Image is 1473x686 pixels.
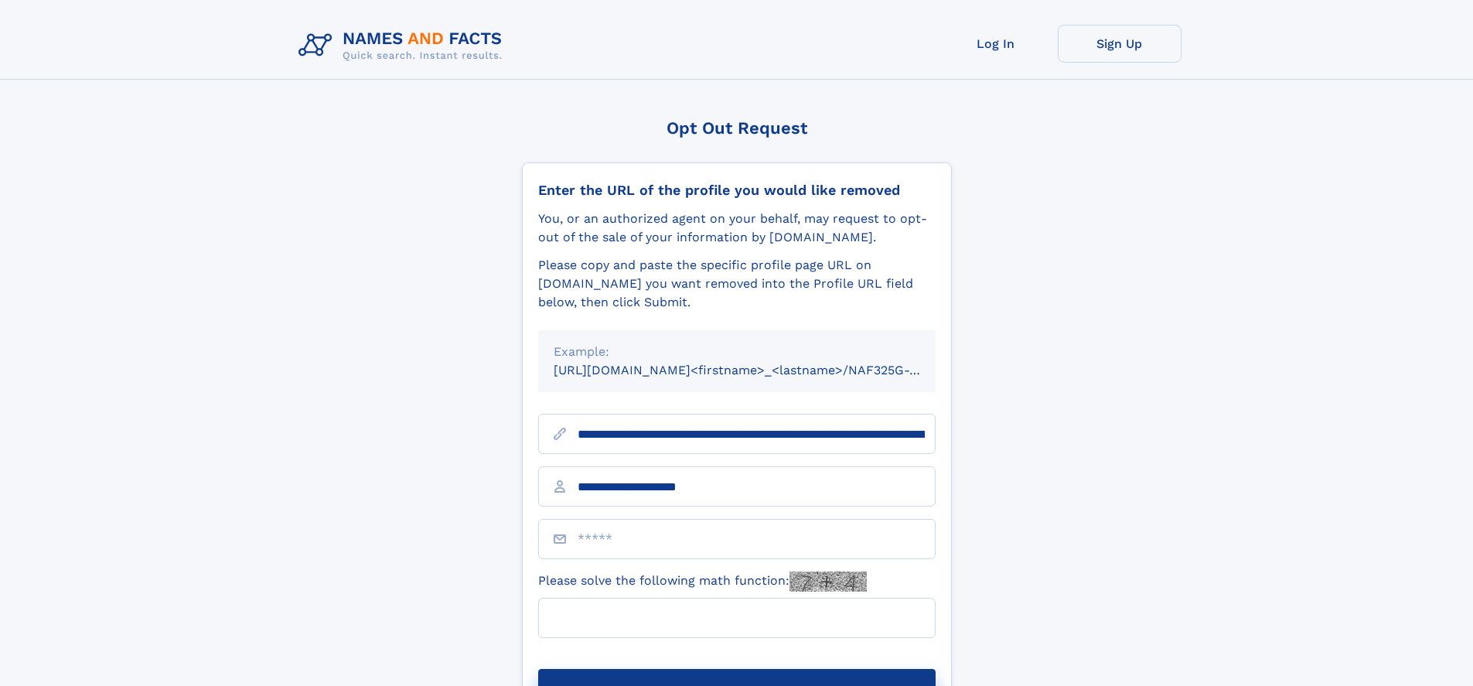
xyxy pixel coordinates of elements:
[522,118,952,138] div: Opt Out Request
[554,363,965,377] small: [URL][DOMAIN_NAME]<firstname>_<lastname>/NAF325G-xxxxxxxx
[538,182,936,199] div: Enter the URL of the profile you would like removed
[538,256,936,312] div: Please copy and paste the specific profile page URL on [DOMAIN_NAME] you want removed into the Pr...
[554,343,920,361] div: Example:
[292,25,515,67] img: Logo Names and Facts
[538,572,867,592] label: Please solve the following math function:
[934,25,1058,63] a: Log In
[538,210,936,247] div: You, or an authorized agent on your behalf, may request to opt-out of the sale of your informatio...
[1058,25,1181,63] a: Sign Up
